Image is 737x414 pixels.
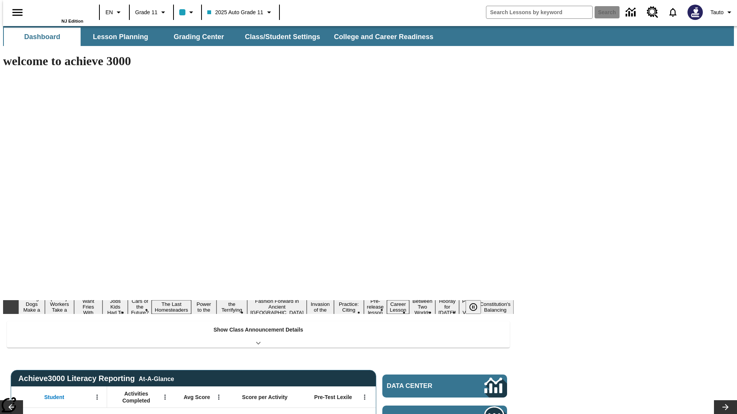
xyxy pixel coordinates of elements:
div: Home [33,3,83,23]
button: Class: 2025 Auto Grade 11, Select your class [204,5,276,19]
a: Home [33,3,83,19]
span: Achieve3000 Literacy Reporting [18,374,174,383]
button: Slide 10 The Invasion of the Free CD [307,294,334,320]
div: Show Class Announcement Details [7,321,510,348]
button: Slide 7 Solar Power to the People [191,294,216,320]
button: Slide 1 Diving Dogs Make a Splash [18,294,45,320]
button: Slide 9 Fashion Forward in Ancient Rome [247,297,307,317]
span: NJ Edition [61,19,83,23]
button: Class color is light blue. Change class color [176,5,199,19]
div: SubNavbar [3,26,734,46]
button: Slide 2 Labor Day: Workers Take a Stand [45,294,74,320]
button: Slide 8 Attack of the Terrifying Tomatoes [216,294,247,320]
button: Open Menu [359,391,370,403]
div: At-A-Glance [139,374,174,383]
span: Data Center [387,382,459,390]
button: Profile/Settings [707,5,737,19]
button: Slide 5 Cars of the Future? [128,297,152,317]
input: search field [486,6,592,18]
button: Slide 3 Do You Want Fries With That? [74,291,103,322]
span: Grade 11 [135,8,157,16]
button: Select a new avatar [683,2,707,22]
button: Open Menu [91,391,103,403]
button: Grading Center [160,28,237,46]
a: Data Center [382,375,507,398]
span: Student [44,394,64,401]
button: Lesson carousel, Next [714,400,737,414]
button: Slide 17 The Constitution's Balancing Act [477,294,514,320]
button: Slide 16 Point of View [459,297,477,317]
button: Slide 6 The Last Homesteaders [152,300,191,314]
button: Open Menu [159,391,171,403]
button: Slide 13 Career Lesson [387,300,410,314]
a: Resource Center, Will open in new tab [642,2,663,23]
span: 2025 Auto Grade 11 [207,8,263,16]
div: SubNavbar [3,28,440,46]
span: Activities Completed [111,390,162,404]
span: Score per Activity [242,394,288,401]
button: Slide 11 Mixed Practice: Citing Evidence [334,294,364,320]
button: Class/Student Settings [239,28,326,46]
a: Notifications [663,2,683,22]
img: Avatar [687,5,703,20]
button: Open side menu [6,1,29,24]
h1: welcome to achieve 3000 [3,54,514,68]
span: Tauto [711,8,724,16]
span: EN [106,8,113,16]
button: Lesson Planning [82,28,159,46]
button: Slide 15 Hooray for Constitution Day! [435,297,459,317]
button: Slide 4 Dirty Jobs Kids Had To Do [102,291,128,322]
p: Show Class Announcement Details [213,326,303,334]
button: Dashboard [4,28,81,46]
button: Slide 14 Between Two Worlds [409,297,435,317]
button: Open Menu [213,391,225,403]
button: Language: EN, Select a language [102,5,127,19]
span: Pre-Test Lexile [314,394,352,401]
button: Grade: Grade 11, Select a grade [132,5,171,19]
button: Slide 12 Pre-release lesson [364,297,387,317]
button: College and Career Readiness [328,28,440,46]
div: Pause [466,300,489,314]
button: Pause [466,300,481,314]
a: Data Center [621,2,642,23]
span: Avg Score [183,394,210,401]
